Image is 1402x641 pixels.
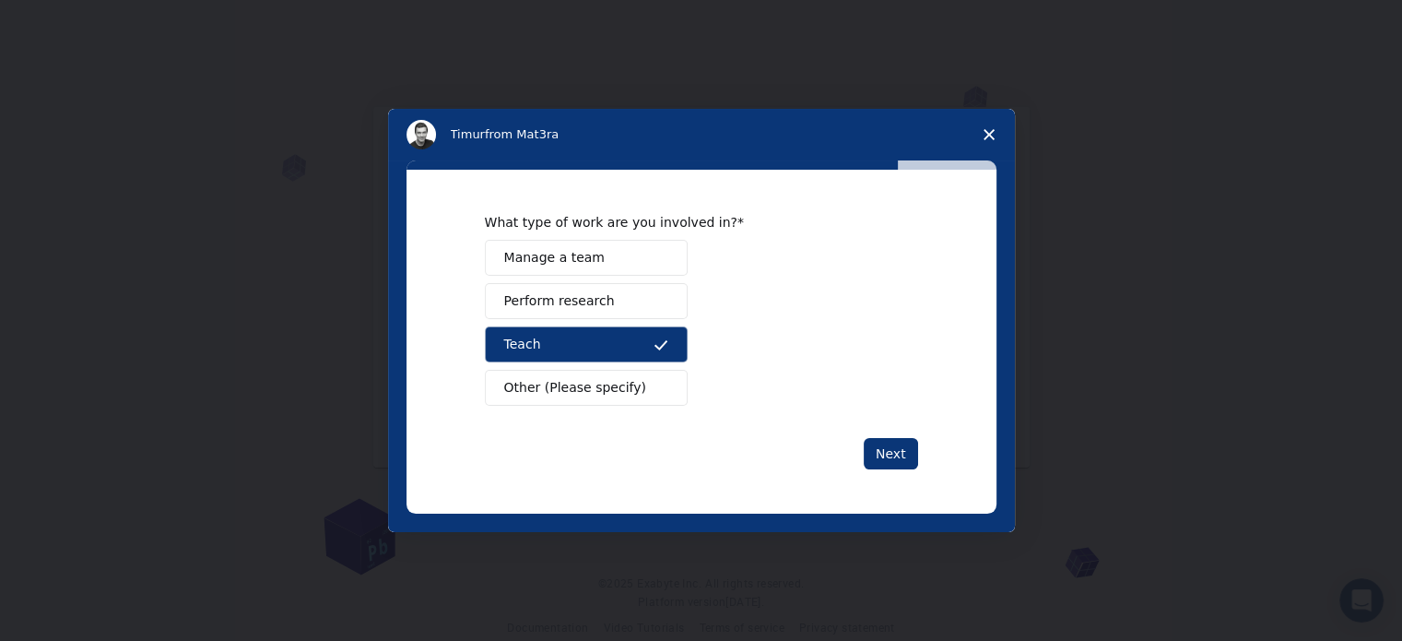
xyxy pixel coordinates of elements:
button: Next [864,438,918,469]
span: Timur [451,127,485,141]
img: Profile image for Timur [406,120,436,149]
button: Manage a team [485,240,688,276]
button: Teach [485,326,688,362]
div: What type of work are you involved in? [485,214,890,231]
span: Teach [504,335,541,354]
span: Perform research [504,291,615,311]
span: Поддержка [29,13,130,30]
span: Manage a team [504,248,605,267]
span: from Mat3ra [485,127,559,141]
button: Perform research [485,283,688,319]
button: Other (Please specify) [485,370,688,406]
span: Other (Please specify) [504,378,646,398]
span: Close survey [963,109,1015,160]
